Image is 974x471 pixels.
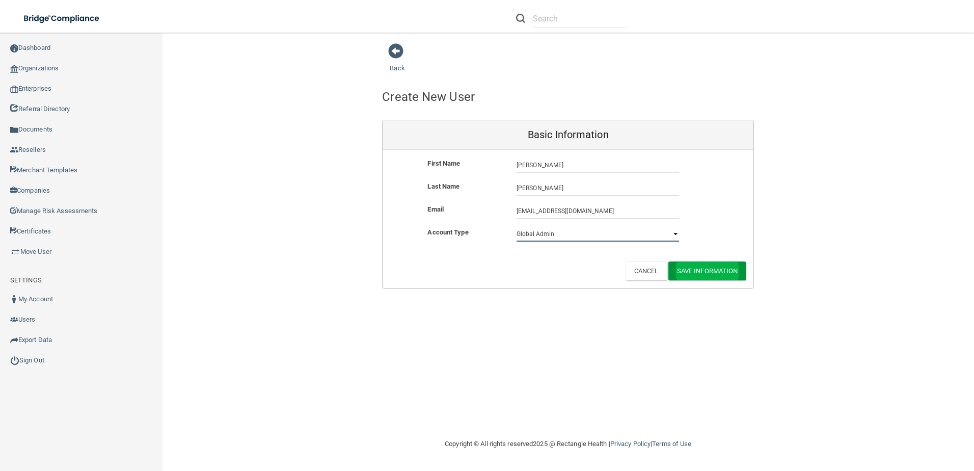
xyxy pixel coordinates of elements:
a: Back [390,52,404,72]
button: Cancel [626,261,667,280]
img: bridge_compliance_login_screen.278c3ca4.svg [15,8,109,29]
img: ic-search.3b580494.png [516,14,525,23]
b: Last Name [427,182,459,190]
img: ic_reseller.de258add.png [10,146,18,154]
div: Basic Information [383,120,753,150]
img: icon-users.e205127d.png [10,316,18,324]
h4: Create New User [382,90,754,103]
a: Privacy Policy [610,440,651,448]
img: ic_power_dark.7ecde6b1.png [10,356,19,365]
img: icon-export.b9366987.png [10,336,18,344]
img: organization-icon.f8decf85.png [10,65,18,73]
label: SETTINGS [10,274,42,286]
img: icon-documents.8dae5593.png [10,126,18,134]
img: ic_dashboard_dark.d01f4a41.png [10,44,18,53]
button: Save Information [668,261,746,280]
b: Email [427,205,444,213]
b: Account Type [427,228,468,236]
img: ic_user_dark.df1a06c3.png [10,295,18,303]
img: enterprise.0d942306.png [10,86,18,93]
b: First Name [427,160,460,167]
div: Copyright © All rights reserved 2025 @ Rectangle Health | | [382,428,754,460]
a: Terms of Use [652,440,691,448]
img: briefcase.64adab9b.png [10,247,20,257]
input: Search [533,9,626,28]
